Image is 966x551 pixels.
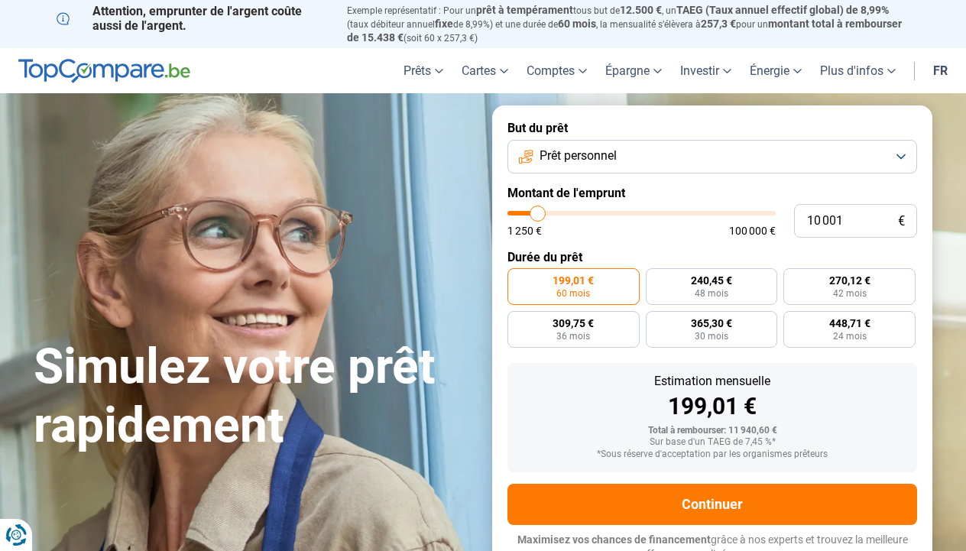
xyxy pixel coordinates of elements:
span: 48 mois [695,289,728,298]
span: 309,75 € [553,318,594,329]
button: Prêt personnel [507,140,917,173]
label: Montant de l'emprunt [507,186,917,200]
span: Maximisez vos chances de financement [517,533,711,546]
span: 60 mois [558,18,596,30]
span: TAEG (Taux annuel effectif global) de 8,99% [676,4,889,16]
span: 240,45 € [691,275,732,286]
span: € [898,215,905,228]
a: Épargne [596,48,671,93]
span: 1 250 € [507,225,542,236]
div: *Sous réserve d'acceptation par les organismes prêteurs [520,449,905,460]
a: Investir [671,48,741,93]
div: Estimation mensuelle [520,375,905,387]
span: montant total à rembourser de 15.438 € [347,18,902,44]
p: Exemple représentatif : Pour un tous but de , un (taux débiteur annuel de 8,99%) et une durée de ... [347,4,909,44]
span: Prêt personnel [540,147,617,164]
h1: Simulez votre prêt rapidement [34,338,474,455]
a: Plus d'infos [811,48,905,93]
div: 199,01 € [520,395,905,418]
span: 42 mois [833,289,867,298]
span: 36 mois [556,332,590,341]
p: Attention, emprunter de l'argent coûte aussi de l'argent. [57,4,329,33]
span: 100 000 € [729,225,776,236]
div: Sur base d'un TAEG de 7,45 %* [520,437,905,448]
a: fr [924,48,957,93]
button: Continuer [507,484,917,525]
label: Durée du prêt [507,250,917,264]
span: 30 mois [695,332,728,341]
span: 12.500 € [620,4,662,16]
div: Total à rembourser: 11 940,60 € [520,426,905,436]
span: 365,30 € [691,318,732,329]
span: 24 mois [833,332,867,341]
a: Cartes [452,48,517,93]
span: 270,12 € [829,275,870,286]
a: Comptes [517,48,596,93]
a: Énergie [741,48,811,93]
a: Prêts [394,48,452,93]
span: prêt à tempérament [476,4,573,16]
span: fixe [435,18,453,30]
label: But du prêt [507,121,917,135]
span: 448,71 € [829,318,870,329]
span: 199,01 € [553,275,594,286]
span: 257,3 € [701,18,736,30]
span: 60 mois [556,289,590,298]
img: TopCompare [18,59,190,83]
